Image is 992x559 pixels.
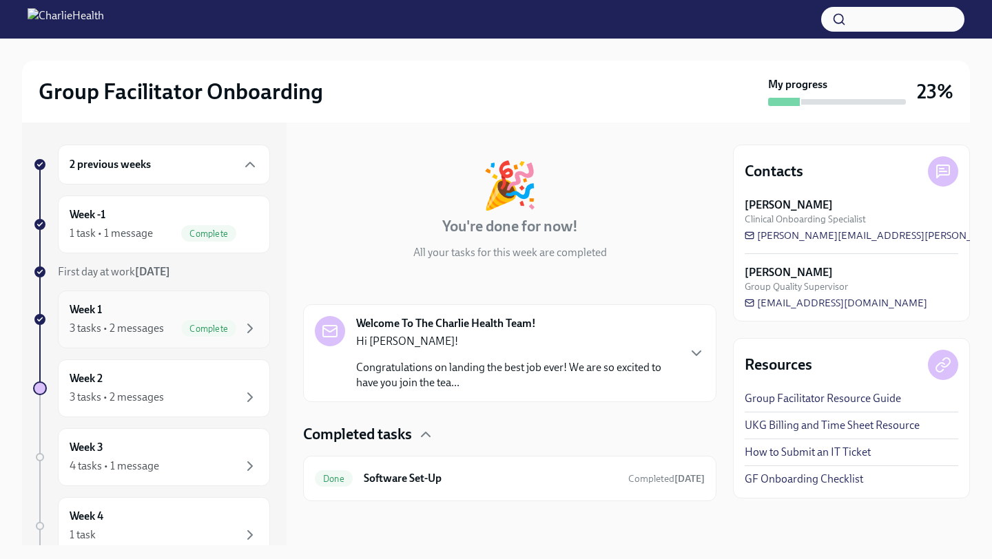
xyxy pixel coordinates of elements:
div: 1 task • 1 message [70,226,153,241]
h6: Software Set-Up [364,471,617,486]
a: Group Facilitator Resource Guide [745,391,901,406]
strong: [PERSON_NAME] [745,198,833,213]
span: Complete [181,324,236,334]
div: 3 tasks • 2 messages [70,390,164,405]
a: GF Onboarding Checklist [745,472,863,487]
a: Week -11 task • 1 messageComplete [33,196,270,253]
h6: Week 2 [70,371,103,386]
span: Group Quality Supervisor [745,280,848,293]
span: Complete [181,229,236,239]
p: Hi [PERSON_NAME]! [356,334,677,349]
strong: Welcome To The Charlie Health Team! [356,316,536,331]
span: Done [315,474,353,484]
div: 2 previous weeks [58,145,270,184]
p: All your tasks for this week are completed [413,245,607,260]
span: First day at work [58,265,170,278]
h4: Resources [745,355,812,375]
h2: Group Facilitator Onboarding [39,78,323,105]
a: [EMAIL_ADDRESS][DOMAIN_NAME] [745,296,927,310]
h6: Week -1 [70,207,105,222]
a: How to Submit an IT Ticket [745,445,871,460]
a: UKG Billing and Time Sheet Resource [745,418,920,433]
h4: You're done for now! [442,216,578,237]
h4: Contacts [745,161,803,182]
a: Week 41 task [33,497,270,555]
div: 🎉 [482,162,538,208]
a: Week 23 tasks • 2 messages [33,359,270,417]
h4: Completed tasks [303,424,412,445]
a: Week 34 tasks • 1 message [33,428,270,486]
h6: Week 4 [70,509,103,524]
span: August 18th, 2025 14:37 [628,472,705,485]
p: Congratulations on landing the best job ever! We are so excited to have you join the tea... [356,360,677,390]
h6: 2 previous weeks [70,157,151,172]
a: DoneSoftware Set-UpCompleted[DATE] [315,467,705,489]
a: First day at work[DATE] [33,264,270,279]
a: Week 13 tasks • 2 messagesComplete [33,291,270,348]
div: 3 tasks • 2 messages [70,321,164,336]
span: Completed [628,473,705,485]
div: 4 tasks • 1 message [70,458,159,474]
strong: [PERSON_NAME] [745,265,833,280]
h6: Week 1 [70,302,102,317]
div: 1 task [70,527,96,542]
h3: 23% [917,79,953,104]
h6: Week 3 [70,440,103,455]
div: Completed tasks [303,424,716,445]
strong: [DATE] [135,265,170,278]
img: CharlieHealth [28,8,104,30]
strong: My progress [768,77,827,92]
span: Clinical Onboarding Specialist [745,213,866,226]
strong: [DATE] [674,473,705,485]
